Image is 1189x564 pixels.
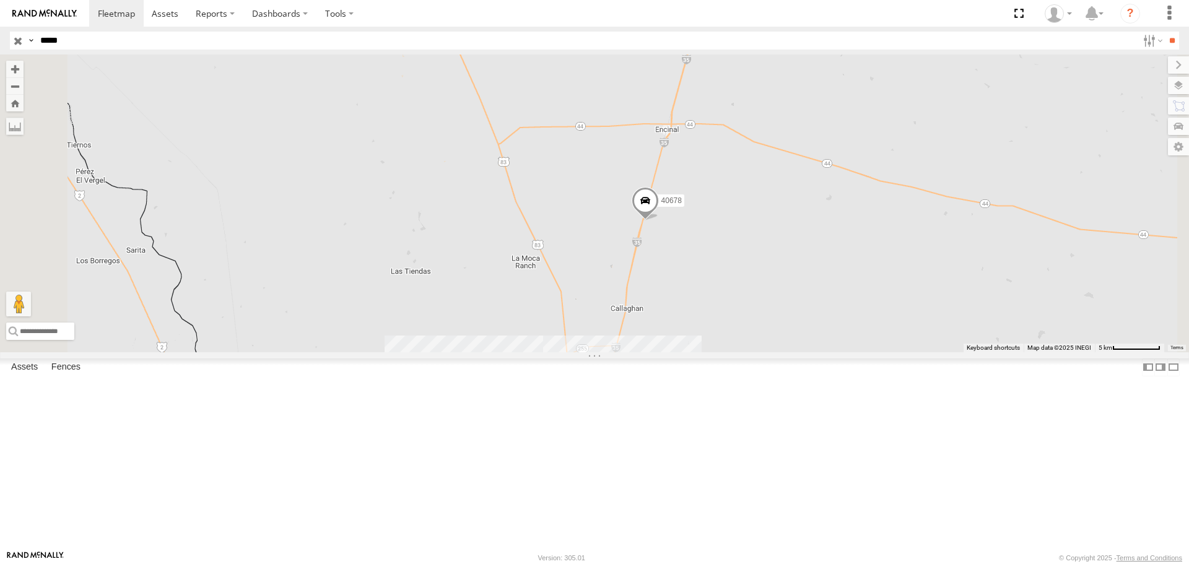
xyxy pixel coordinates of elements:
[1138,32,1165,50] label: Search Filter Options
[1040,4,1076,23] div: Caseta Laredo TX
[661,196,682,205] span: 40678
[1117,554,1182,562] a: Terms and Conditions
[1170,345,1183,350] a: Terms
[1027,344,1091,351] span: Map data ©2025 INEGI
[6,77,24,95] button: Zoom out
[1059,554,1182,562] div: © Copyright 2025 -
[1095,344,1164,352] button: Map Scale: 5 km per 74 pixels
[1120,4,1140,24] i: ?
[1142,358,1154,376] label: Dock Summary Table to the Left
[45,359,87,376] label: Fences
[5,359,44,376] label: Assets
[6,292,31,316] button: Drag Pegman onto the map to open Street View
[26,32,36,50] label: Search Query
[7,552,64,564] a: Visit our Website
[12,9,77,18] img: rand-logo.svg
[538,554,585,562] div: Version: 305.01
[6,61,24,77] button: Zoom in
[6,95,24,111] button: Zoom Home
[1099,344,1112,351] span: 5 km
[6,118,24,135] label: Measure
[1154,358,1167,376] label: Dock Summary Table to the Right
[1168,138,1189,155] label: Map Settings
[1167,358,1180,376] label: Hide Summary Table
[967,344,1020,352] button: Keyboard shortcuts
